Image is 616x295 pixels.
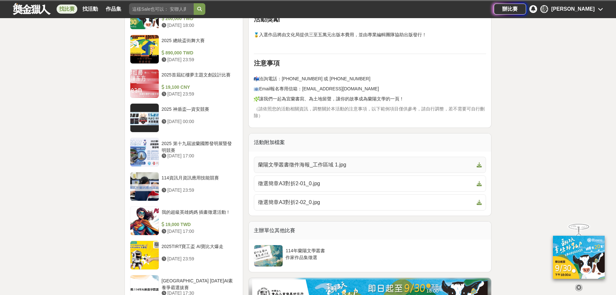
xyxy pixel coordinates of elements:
div: 活動附加檔案 [249,133,491,152]
p: 入選作品將由文化局提供三至五萬元出版本費用，並由專業編輯團隊協助出版發行！ [254,25,486,38]
p: 洽詢電話：[PHONE_NUMBER] 或 [PHONE_NUMBER] [254,69,486,82]
div: [DATE] 17:00 [162,153,235,159]
a: 徵選簡章A3對折2-02_0.jpg [254,194,486,210]
div: 200,000 TWD [162,15,235,22]
div: 19,000 TWD [162,221,235,228]
input: 這樣Sale也可以： 安聯人壽創意銷售法募集 [129,3,194,15]
span: 徵選簡章A3對折2-02_0.jpg [258,199,474,206]
div: 19,100 CNY [162,84,235,91]
img: ff197300-f8ee-455f-a0ae-06a3645bc375.jpg [553,236,605,279]
a: 徵選簡章A3對折2-01_0.jpg [254,176,486,192]
div: [DATE] 23:59 [162,91,235,97]
img: 🌿 [254,96,259,102]
div: 890,000 TWD [162,50,235,56]
a: 找比賽 [57,5,77,14]
img: 📧 [254,86,259,92]
span: （請依照您的活動相關資訊，調整關於本活動的注意事項，以下範例項目僅供參考，請自行調整，若不需要可自行刪除） [254,106,485,118]
div: [GEOGRAPHIC_DATA] [DATE]AI素養爭霸選拔賽 [162,278,235,290]
div: [DATE] 18:00 [162,22,235,29]
div: [DATE] 17:00 [162,228,235,235]
div: 我的超級英雄媽媽 插畫徵選活動 ! [162,209,235,221]
strong: 注意事項 [254,60,280,67]
div: [DATE] 23:59 [162,187,235,194]
div: 114資訊月資訊應用技能競賽 [162,175,235,187]
div: 2025首屆紅樓夢主題文創設計比賽 [162,72,235,84]
div: 2025 總統盃街舞大賽 [162,37,235,50]
a: 我的超級英雄媽媽 插畫徵選活動 ! 19,000 TWD [DATE] 17:00 [130,206,238,235]
div: 2025 神盾盃—資安競賽 [162,106,235,118]
a: 找活動 [80,5,101,14]
a: 114資訊月資訊應用技能競賽 [DATE] 23:59 [130,172,238,201]
div: 2025TIRT寶工盃 AI寶比大爆走 [162,243,235,255]
a: 2025TIRT寶工盃 AI寶比大爆走 [DATE] 23:59 [130,241,238,270]
a: 辦比賽 [494,4,526,15]
div: 2025 第十九屆波蘭國際發明展暨發明競賽 [162,140,235,153]
div: 謝 [540,5,548,13]
div: [DATE] 23:59 [162,56,235,63]
a: 作品集 [103,5,124,14]
a: 2025 神盾盃—資安競賽 [DATE] 00:00 [130,103,238,132]
div: 114年蘭陽文學叢書作家作品集徵選 [286,247,326,260]
div: [DATE] 00:00 [162,118,235,125]
span: 徵選簡章A3對折2-01_0.jpg [258,180,474,187]
a: 蘭陽文學叢書徵件海報_工作區域 1.jpg [254,157,486,173]
a: 114年蘭陽文學叢書作家作品集徵選 [254,245,329,267]
strong: 活動獎勵 [254,16,280,23]
a: 2025首屆紅樓夢主題文創設計比賽 19,100 CNY [DATE] 23:59 [130,69,238,98]
a: 2025 總統盃街舞大賽 890,000 TWD [DATE] 23:59 [130,35,238,64]
div: [DATE] 23:59 [162,255,235,262]
span: 蘭陽文學叢書徵件海報_工作區域 1.jpg [258,161,474,169]
div: 主辦單位其他比賽 [249,221,491,240]
img: 📬 [254,76,259,82]
p: Email報名專用信箱：[EMAIL_ADDRESS][DOMAIN_NAME] [254,85,486,92]
p: 讓我們一起為宜蘭書寫、為土地留聲，讓你的故事成為蘭陽文學的一頁！ [254,96,486,102]
img: 🏅 [254,32,259,38]
a: 2025 第十九屆波蘭國際發明展暨發明競賽 [DATE] 17:00 [130,138,238,167]
div: [PERSON_NAME] [551,5,595,13]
